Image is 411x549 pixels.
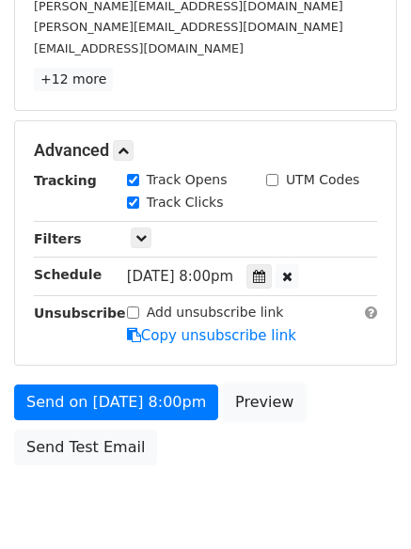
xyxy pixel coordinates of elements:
label: Add unsubscribe link [147,303,284,322]
a: Copy unsubscribe link [127,327,296,344]
label: UTM Codes [286,170,359,190]
strong: Filters [34,231,82,246]
small: [PERSON_NAME][EMAIL_ADDRESS][DOMAIN_NAME] [34,20,343,34]
h5: Advanced [34,140,377,161]
span: [DATE] 8:00pm [127,268,233,285]
a: Preview [223,384,306,420]
small: [EMAIL_ADDRESS][DOMAIN_NAME] [34,41,244,55]
strong: Schedule [34,267,102,282]
strong: Unsubscribe [34,306,126,321]
a: Send on [DATE] 8:00pm [14,384,218,420]
label: Track Opens [147,170,228,190]
a: Send Test Email [14,430,157,465]
a: +12 more [34,68,113,91]
label: Track Clicks [147,193,224,212]
strong: Tracking [34,173,97,188]
iframe: Chat Widget [317,459,411,549]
